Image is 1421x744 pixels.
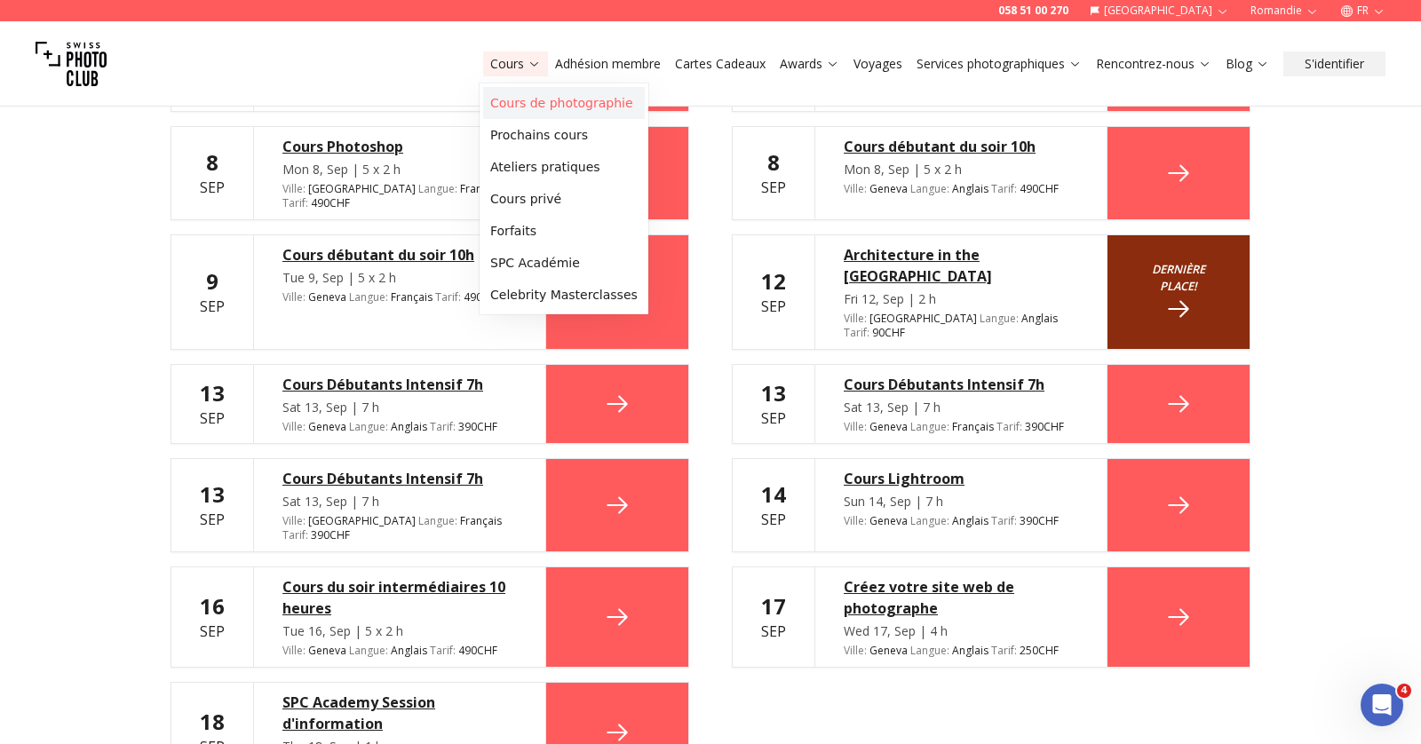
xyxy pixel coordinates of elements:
a: Blog [1226,55,1269,73]
span: Langue : [349,643,388,658]
div: Sep [200,480,225,530]
span: Langue : [349,419,388,434]
span: Ville : [282,419,306,434]
b: 17 [761,591,786,621]
div: Mon 8, Sep | 5 x 2 h [844,161,1078,178]
a: Cours débutant du soir 10h [282,244,517,265]
span: Tarif : [430,643,456,658]
a: Cours Lightroom [844,468,1078,489]
a: Cours privé [483,183,645,215]
div: Créez votre site web de photographe [844,576,1078,619]
div: Sep [761,592,786,642]
a: Cours Débutants Intensif 7h [844,374,1078,395]
div: Sep [761,148,786,198]
span: Tarif : [996,419,1022,434]
button: Cartes Cadeaux [668,51,773,76]
a: Cours Débutants Intensif 7h [282,374,517,395]
button: Adhésion membre [548,51,668,76]
span: Tarif : [282,527,308,542]
div: Sep [761,480,786,530]
a: Services photographiques [917,55,1082,73]
div: Wed 17, Sep | 4 h [844,622,1078,640]
div: Sat 13, Sep | 7 h [844,399,1078,416]
a: SPC Académie [483,247,645,279]
div: Fri 12, Sep | 2 h [844,290,1078,308]
b: 13 [761,378,786,408]
span: Langue : [349,289,388,305]
span: 4 [1397,684,1411,698]
span: Tarif : [282,195,308,210]
div: Sep [200,148,225,198]
div: Sep [761,379,786,429]
button: Awards [773,51,846,76]
span: Anglais [1021,312,1058,326]
button: Cours [483,51,548,76]
span: Anglais [391,644,427,658]
div: Geneva 490 CHF [282,644,517,658]
span: Français [460,514,502,528]
span: Français [391,290,433,305]
a: Cours [490,55,541,73]
div: Tue 9, Sep | 5 x 2 h [282,269,517,287]
a: SPC Academy Session d'information [282,692,517,734]
div: Cours du soir intermédiaires 10 heures [282,576,517,619]
a: Awards [780,55,839,73]
span: Anglais [952,182,988,196]
b: 9 [206,266,218,296]
button: Rencontrez-nous [1089,51,1219,76]
span: Langue : [910,419,949,434]
b: 12 [761,266,786,296]
div: [GEOGRAPHIC_DATA] 90 CHF [844,312,1078,340]
a: Architecture in the [GEOGRAPHIC_DATA] [844,244,1078,287]
div: Sat 13, Sep | 7 h [282,493,517,511]
span: Tarif : [991,643,1017,658]
div: Sep [200,379,225,429]
div: Sat 13, Sep | 7 h [282,399,517,416]
div: Sun 14, Sep | 7 h [844,493,1078,511]
b: 13 [200,479,225,509]
b: 8 [206,147,218,177]
div: Sep [200,267,225,317]
a: Dernière place! [1107,235,1250,349]
span: Ville : [844,181,867,196]
span: Anglais [952,644,988,658]
span: Ville : [282,289,306,305]
span: Français [952,420,994,434]
a: Forfaits [483,215,645,247]
span: Tarif : [991,181,1017,196]
span: Ville : [282,643,306,658]
span: Français [460,182,502,196]
b: 8 [767,147,780,177]
a: Adhésion membre [555,55,661,73]
a: Celebrity Masterclasses [483,279,645,311]
span: Langue : [910,181,949,196]
span: Ville : [844,311,867,326]
span: Langue : [980,311,1019,326]
div: [GEOGRAPHIC_DATA] 390 CHF [282,514,517,542]
span: Tarif : [991,513,1017,528]
span: Ville : [844,513,867,528]
div: [GEOGRAPHIC_DATA] 490 CHF [282,182,517,210]
a: 058 51 00 270 [998,4,1068,18]
small: Dernière place! [1136,261,1221,295]
div: Geneva 490 CHF [844,182,1078,196]
div: Mon 8, Sep | 5 x 2 h [282,161,517,178]
span: Ville : [844,419,867,434]
span: Langue : [418,181,457,196]
a: Cours débutant du soir 10h [844,136,1078,157]
iframe: Intercom live chat [1361,684,1403,726]
button: Services photographiques [909,51,1089,76]
div: Sep [200,592,225,642]
span: Ville : [282,181,306,196]
button: Blog [1219,51,1276,76]
a: Ateliers pratiques [483,151,645,183]
button: Voyages [846,51,909,76]
a: Prochains cours [483,119,645,151]
b: 14 [761,479,786,509]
